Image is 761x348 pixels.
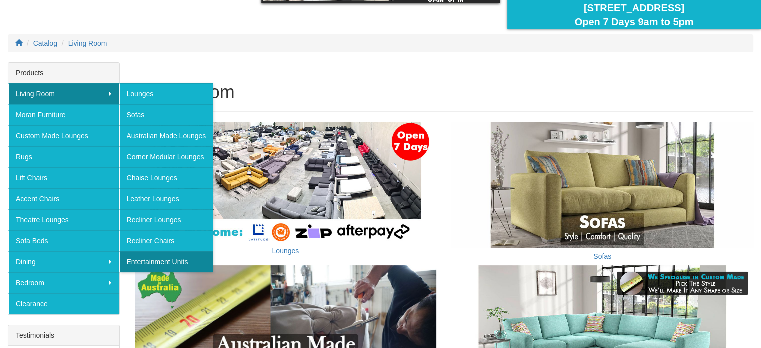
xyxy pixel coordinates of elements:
[8,146,119,167] a: Rugs
[8,251,119,272] a: Dining
[119,167,213,188] a: Chaise Lounges
[135,82,754,102] h1: Living Room
[593,252,611,260] a: Sofas
[272,247,299,255] a: Lounges
[68,39,107,47] a: Living Room
[451,122,753,248] img: Sofas
[8,230,119,251] a: Sofa Beds
[8,325,119,346] div: Testimonials
[135,122,437,242] img: Lounges
[33,39,57,47] a: Catalog
[8,125,119,146] a: Custom Made Lounges
[119,209,213,230] a: Recliner Lounges
[119,251,213,272] a: Entertainment Units
[8,188,119,209] a: Accent Chairs
[8,63,119,83] div: Products
[8,272,119,293] a: Bedroom
[8,293,119,314] a: Clearance
[119,146,213,167] a: Corner Modular Lounges
[119,125,213,146] a: Australian Made Lounges
[119,188,213,209] a: Leather Lounges
[119,230,213,251] a: Recliner Chairs
[8,104,119,125] a: Moran Furniture
[8,209,119,230] a: Theatre Lounges
[8,167,119,188] a: Lift Chairs
[119,104,213,125] a: Sofas
[119,83,213,104] a: Lounges
[8,83,119,104] a: Living Room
